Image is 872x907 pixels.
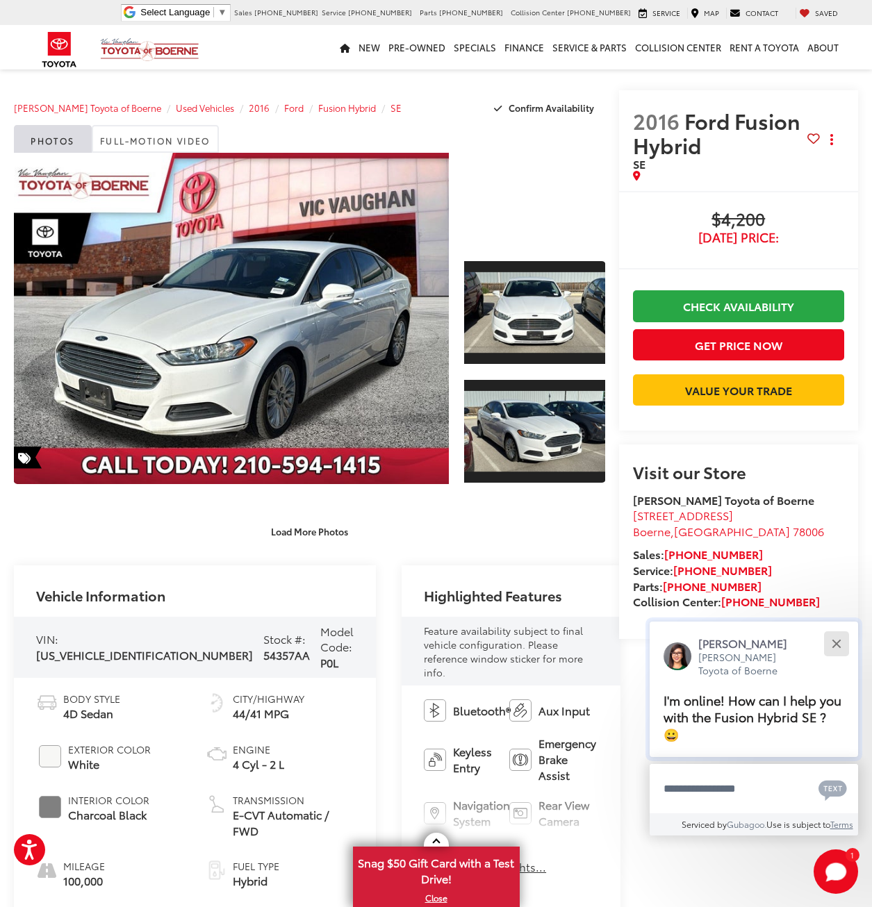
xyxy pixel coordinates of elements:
[348,7,412,17] span: [PHONE_NUMBER]
[633,210,844,231] span: $4,200
[36,647,253,663] span: [US_VEHICLE_IDENTIFICATION_NUMBER]
[548,25,631,69] a: Service & Parts: Opens in a new tab
[538,735,598,783] span: Emergency Brake Assist
[673,562,772,578] a: [PHONE_NUMBER]
[439,7,503,17] span: [PHONE_NUMBER]
[140,7,227,17] a: Select Language​
[633,492,814,508] strong: [PERSON_NAME] Toyota of Boerne
[140,7,210,17] span: Select Language
[726,8,782,19] a: Contact
[384,25,450,69] a: Pre-Owned
[821,629,851,658] button: Close
[650,622,858,835] div: Close[PERSON_NAME][PERSON_NAME] Toyota of BoerneI'm online! How can I help you with the Fusion Hy...
[766,818,830,830] span: Use is subject to
[36,859,56,879] i: mileage icon
[830,134,833,145] span: dropdown dots
[633,523,824,539] span: ,
[464,378,604,484] a: Expand Photo 2
[68,793,149,807] span: Interior Color
[233,756,284,772] span: 4 Cyl - 2 L
[206,692,228,714] img: Fuel Economy
[633,374,844,406] a: Value Your Trade
[63,873,105,889] span: 100,000
[486,96,605,120] button: Confirm Availability
[633,231,844,244] span: [DATE] Price:
[249,101,270,114] a: 2016
[674,523,790,539] span: [GEOGRAPHIC_DATA]
[509,749,532,771] img: Emergency Brake Assist
[746,8,778,18] span: Contact
[390,101,402,114] a: SE
[39,796,61,818] span: #808080
[663,578,762,594] a: [PHONE_NUMBER]
[233,793,354,807] span: Transmission
[213,7,214,17] span: ​
[464,260,604,365] a: Expand Photo 1
[100,38,199,62] img: Vic Vaughan Toyota of Boerne
[633,290,844,322] a: Check Availability
[63,706,120,722] span: 4D Sedan
[567,7,631,17] span: [PHONE_NUMBER]
[424,749,446,771] img: Keyless Entry
[14,125,92,153] a: Photos
[793,523,824,539] span: 78006
[10,152,454,485] img: 2016 Ford Fusion Hybrid SE
[815,8,838,18] span: Saved
[322,7,346,17] span: Service
[850,851,854,858] span: 1
[652,8,680,18] span: Service
[633,507,824,539] a: [STREET_ADDRESS] Boerne,[GEOGRAPHIC_DATA] 78006
[727,818,766,830] a: Gubagoo.
[68,756,151,772] span: White
[233,706,304,722] span: 44/41 MPG
[511,7,565,17] span: Collision Center
[830,818,853,830] a: Terms
[631,25,725,69] a: Collision Center
[633,578,762,594] strong: Parts:
[14,153,449,484] a: Expand Photo 0
[68,807,149,823] span: Charcoal Black
[509,101,594,114] span: Confirm Availability
[464,153,604,247] div: View Full-Motion Video
[261,519,358,544] button: Load More Photos
[33,27,85,72] img: Toyota
[318,101,376,114] span: Fusion Hybrid
[234,7,252,17] span: Sales
[664,546,763,562] a: [PHONE_NUMBER]
[63,859,105,873] span: Mileage
[354,848,518,890] span: Snag $50 Gift Card with a Test Drive!
[698,651,801,678] p: [PERSON_NAME] Toyota of Boerne
[721,593,820,609] a: [PHONE_NUMBER]
[284,101,304,114] span: Ford
[354,25,384,69] a: New
[92,125,219,153] a: Full-Motion Video
[14,101,161,114] a: [PERSON_NAME] Toyota of Boerne
[263,647,310,663] span: 54357AA
[176,101,234,114] a: Used Vehicles
[682,818,727,830] span: Serviced by
[233,807,354,839] span: E-CVT Automatic / FWD
[820,128,844,152] button: Actions
[254,7,318,17] span: [PHONE_NUMBER]
[424,588,562,603] h2: Highlighted Features
[814,849,858,894] svg: Start Chat
[233,692,304,706] span: City/Highway
[63,692,120,706] span: Body Style
[36,588,165,603] h2: Vehicle Information
[39,745,61,767] span: #F7F7F5
[320,654,338,670] span: P0L
[463,272,606,353] img: 2016 Ford Fusion Hybrid SE
[704,8,719,18] span: Map
[633,562,772,578] strong: Service:
[635,8,684,19] a: Service
[538,703,590,719] span: Aux Input
[633,329,844,360] button: Get Price Now
[633,106,800,160] span: Ford Fusion Hybrid
[453,744,495,776] span: Keyless Entry
[814,773,851,804] button: Chat with SMS
[687,8,723,19] a: Map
